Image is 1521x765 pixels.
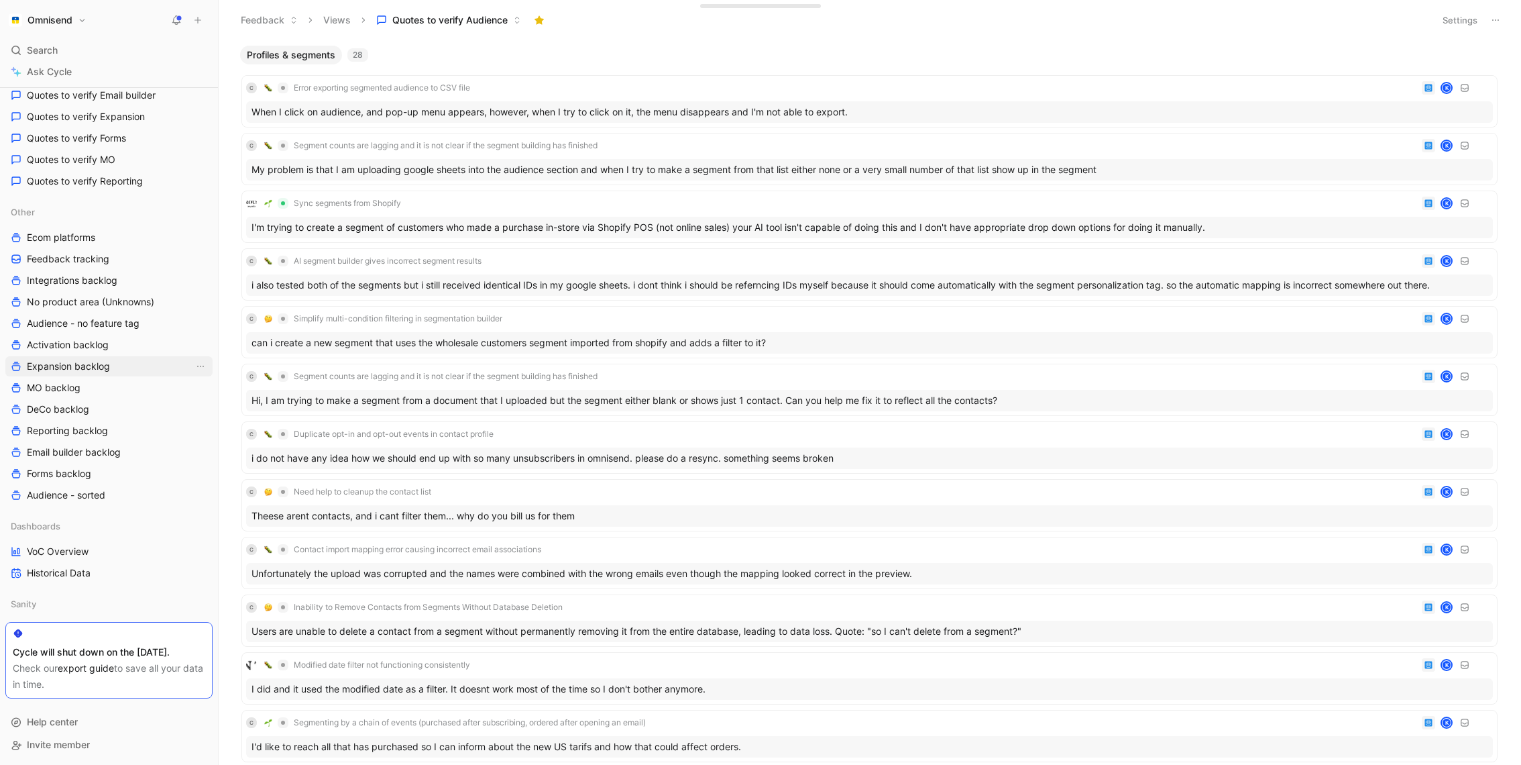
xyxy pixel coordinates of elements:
span: Modified date filter not functioning consistently [294,660,470,670]
div: C [246,487,257,497]
span: Integrations backlog [27,274,117,287]
a: Email builder backlog [5,442,213,462]
a: C🐛Segment counts are lagging and it is not clear if the segment building has finishedKHi, I am tr... [241,364,1498,416]
span: Invite member [27,739,90,750]
span: Sanity [11,597,36,611]
a: MO backlog [5,378,213,398]
a: VoC Overview [5,542,213,562]
span: Dashboards [11,519,60,533]
div: Hi, I am trying to make a segment from a document that I uploaded but the segment either blank or... [246,390,1493,411]
a: Quotes to verify MO [5,150,213,170]
button: View actions [194,360,207,373]
span: Ask Cycle [27,64,72,80]
span: Help center [27,716,78,727]
div: C [246,371,257,382]
div: K [1442,314,1451,323]
button: OmnisendOmnisend [5,11,90,30]
img: 🌱 [264,199,272,207]
a: logo🌱Sync segments from ShopifyKI'm trying to create a segment of customers who made a purchase i... [241,191,1498,243]
span: Simplify multi-condition filtering in segmentation builder [294,313,502,324]
img: 🐛 [264,84,272,92]
span: Audience - sorted [27,489,105,502]
span: VoC Overview [27,545,89,558]
span: Expansion backlog [27,360,110,373]
div: C [246,313,257,324]
div: C [246,140,257,151]
a: No product area (Unknowns) [5,292,213,312]
a: DeCo backlog [5,399,213,419]
img: Omnisend [9,13,22,27]
span: Segmenting by a chain of events (purchased after subscribing, ordered after opening an email) [294,717,646,728]
span: Segment counts are lagging and it is not clear if the segment building has finished [294,140,598,151]
a: logo🐛Modified date filter not functioning consistentlyKI did and it used the modified date as a f... [241,652,1498,705]
div: Users are unable to delete a contact from a segment without permanently removing it from the enti... [246,621,1493,642]
div: Dashboards [5,516,213,536]
div: Cycle will shut down on the [DATE]. [13,644,205,660]
span: Audience - no feature tag [27,317,139,330]
div: can i create a new segment that uses the wholesale customers segment imported from shopify and ad... [246,332,1493,354]
div: C [246,256,257,266]
a: Reporting backlog [5,421,213,441]
span: Email builder backlog [27,446,121,459]
div: Sanity [5,594,213,618]
div: Theese arent contacts, and i cant filter them... why do you bill us for them [246,505,1493,527]
a: C🐛Duplicate opt-in and opt-out events in contact profileKi do not have any idea how we should end... [241,421,1498,474]
a: C🐛Segment counts are lagging and it is not clear if the segment building has finishedKMy problem ... [241,133,1498,185]
span: Quotes to verify Reporting [27,174,143,188]
button: Profiles & segments [240,46,342,64]
img: 🤔 [264,488,272,496]
a: C🤔Need help to cleanup the contact listKTheese arent contacts, and i cant filter them... why do y... [241,479,1498,531]
button: 🐛Contact import mapping error causing incorrect email associations [260,542,546,558]
span: Feedback tracking [27,252,109,266]
img: 🐛 [264,430,272,438]
span: Duplicate opt-in and opt-out events in contact profile [294,429,494,440]
a: Forms backlog [5,464,213,484]
button: 🐛Segment counts are lagging and it is not clear if the segment building has finished [260,138,602,154]
span: Forms backlog [27,467,91,480]
span: No product area (Unknowns) [27,295,154,309]
div: K [1442,141,1451,150]
div: K [1442,718,1451,727]
img: 🐛 [264,372,272,380]
div: Unfortunately the upload was corrupted and the names were combined with the wrong emails even tho... [246,563,1493,584]
div: i do not have any idea how we should end up with so many unsubscribers in omnisend. please do a r... [246,448,1493,469]
div: OtherEcom platformsFeedback trackingIntegrations backlogNo product area (Unknowns)Audience - no f... [5,202,213,505]
span: Error exporting segmented audience to CSV file [294,83,470,93]
span: Need help to cleanup the contact list [294,487,431,497]
span: Quotes to verify Expansion [27,110,145,123]
a: C🤔Simplify multi-condition filtering in segmentation builderKcan i create a new segment that uses... [241,306,1498,358]
img: logo [246,198,257,209]
span: Other [11,205,35,219]
a: export guide [58,662,114,674]
div: K [1442,83,1451,93]
div: K [1442,429,1451,439]
span: Quotes to verify Audience [392,13,508,27]
span: Inability to Remove Contacts from Segments Without Database Deletion [294,602,563,613]
button: Settings [1436,11,1483,30]
span: Quotes to verify Email builder [27,89,156,102]
div: 28 [347,48,368,62]
div: K [1442,487,1451,497]
div: Help center [5,712,213,732]
a: C🐛Error exporting segmented audience to CSV fileKWhen I click on audience, and pop-up menu appear... [241,75,1498,127]
button: Quotes to verify Audience [370,10,527,30]
h1: Omnisend [27,14,72,26]
div: K [1442,603,1451,612]
a: Quotes to verify Reporting [5,171,213,191]
a: Audience - no feature tag [5,313,213,334]
a: Ecom platforms [5,227,213,248]
img: 🤔 [264,315,272,323]
img: 🐛 [264,142,272,150]
img: 🐛 [264,257,272,265]
a: Quotes to verify Email builder [5,85,213,105]
span: Quotes to verify Forms [27,132,126,145]
div: I'd like to reach all that has purchased so I can inform about the new US tarifs and how that cou... [246,736,1493,758]
div: K [1442,660,1451,670]
div: Invite member [5,735,213,755]
span: Ecom platforms [27,231,95,244]
a: Integrations backlog [5,270,213,291]
span: Historical Data [27,566,91,580]
span: Contact import mapping error causing incorrect email associations [294,544,541,555]
div: K [1442,372,1451,381]
span: Quotes to verify MO [27,153,115,166]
